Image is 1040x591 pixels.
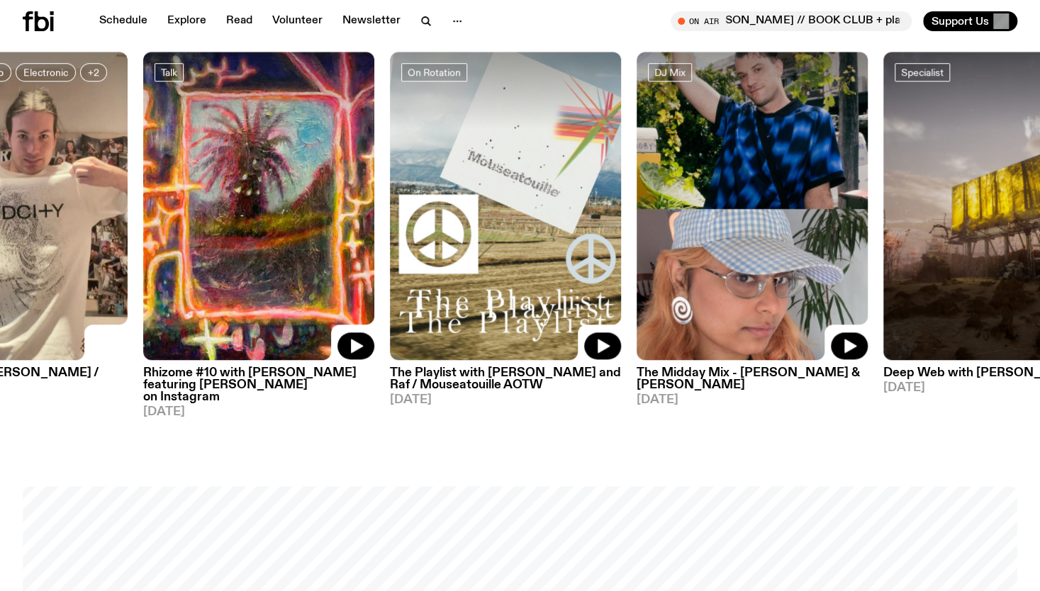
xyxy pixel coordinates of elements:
[88,67,99,77] span: +2
[143,360,374,418] a: Rhizome #10 with [PERSON_NAME] featuring [PERSON_NAME] on Instagram[DATE]
[390,360,621,406] a: The Playlist with [PERSON_NAME] and Raf / Mouseatouille AOTW[DATE]
[161,67,177,77] span: Talk
[143,406,374,418] span: [DATE]
[408,67,461,77] span: On Rotation
[218,11,261,31] a: Read
[16,63,76,81] a: Electronic
[637,367,868,391] h3: The Midday Mix - [PERSON_NAME] & [PERSON_NAME]
[637,360,868,406] a: The Midday Mix - [PERSON_NAME] & [PERSON_NAME][DATE]
[637,394,868,406] span: [DATE]
[895,63,950,81] a: Specialist
[901,67,944,77] span: Specialist
[155,63,184,81] a: Talk
[923,11,1017,31] button: Support Us
[159,11,215,31] a: Explore
[23,67,68,77] span: Electronic
[390,367,621,391] h3: The Playlist with [PERSON_NAME] and Raf / Mouseatouille AOTW
[648,63,692,81] a: DJ Mix
[401,63,467,81] a: On Rotation
[932,15,989,28] span: Support Us
[143,367,374,403] h3: Rhizome #10 with [PERSON_NAME] featuring [PERSON_NAME] on Instagram
[264,11,331,31] a: Volunteer
[91,11,156,31] a: Schedule
[80,63,107,81] button: +2
[671,11,912,31] button: On AirMornings with [PERSON_NAME] // BOOK CLUB + playing [PERSON_NAME] ?1!?1
[334,11,409,31] a: Newsletter
[390,394,621,406] span: [DATE]
[654,67,686,77] span: DJ Mix
[143,52,374,360] img: Luci Avard, Roundabout Painting, from Deer Empty at Suite7a.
